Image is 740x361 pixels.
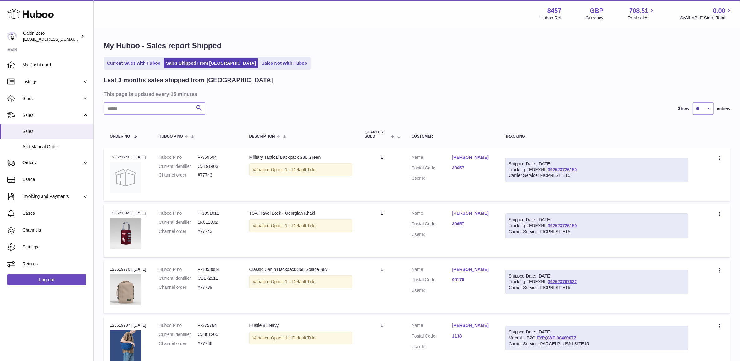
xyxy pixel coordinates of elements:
[198,172,237,178] dd: #77743
[548,223,577,228] a: 392523726150
[110,210,146,216] div: 123521945 | [DATE]
[249,134,275,138] span: Description
[105,58,163,68] a: Current Sales with Huboo
[412,232,452,238] dt: User Id
[22,210,89,216] span: Cases
[509,285,685,291] div: Carrier Service: FICPNLSITE15
[509,217,685,223] div: Shipped Date: [DATE]
[198,154,237,160] dd: P-369504
[271,335,317,340] span: Option 1 = Default Title;
[412,221,452,228] dt: Postal Code
[412,323,452,330] dt: Name
[104,91,728,98] h3: This page is updated every 15 minutes
[159,172,198,178] dt: Channel order
[249,154,352,160] div: Military Tactical Backpack 28L Green
[452,277,493,283] a: 00176
[548,279,577,284] a: 392523767632
[249,323,352,328] div: Hustle 8L Navy
[110,134,130,138] span: Order No
[22,113,82,118] span: Sales
[412,210,452,218] dt: Name
[110,218,141,249] img: MIAMI_MAGENTA0001_9335f161-d058-4add-bcc8-63f29b6a0f3c.webp
[509,173,685,178] div: Carrier Service: FICPNLSITE15
[412,288,452,293] dt: User Id
[7,274,86,285] a: Log out
[412,165,452,173] dt: Postal Code
[22,79,82,85] span: Listings
[198,228,237,234] dd: #77743
[159,154,198,160] dt: Huboo P no
[22,261,89,267] span: Returns
[365,130,390,138] span: Quantity Sold
[198,332,237,338] dd: CZ301205
[249,267,352,273] div: Classic Cabin Backpack 36L Solace Sky
[452,154,493,160] a: [PERSON_NAME]
[22,128,89,134] span: Sales
[110,267,146,272] div: 123519770 | [DATE]
[22,193,82,199] span: Invoicing and Payments
[505,326,688,350] div: Maersk - B2C:
[548,167,577,172] a: 392523726150
[23,37,92,42] span: [EMAIL_ADDRESS][DOMAIN_NAME]
[359,204,405,257] td: 1
[717,106,730,112] span: entries
[412,277,452,284] dt: Postal Code
[22,144,89,150] span: Add Manual Order
[509,329,685,335] div: Shipped Date: [DATE]
[412,154,452,162] dt: Name
[110,323,146,328] div: 123519287 | [DATE]
[159,332,198,338] dt: Current identifier
[198,163,237,169] dd: CZ191403
[680,15,733,21] span: AVAILABLE Stock Total
[249,163,352,176] div: Variation:
[159,134,183,138] span: Huboo P no
[23,30,79,42] div: Cabin Zero
[198,323,237,328] dd: P-375764
[505,270,688,294] div: Tracking FEDEXNL:
[271,279,317,284] span: Option 1 = Default Title;
[509,341,685,347] div: Carrier Service: PARCELPLUSNLSITE15
[159,284,198,290] dt: Channel order
[412,134,493,138] div: Customer
[164,58,258,68] a: Sales Shipped From [GEOGRAPHIC_DATA]
[509,273,685,279] div: Shipped Date: [DATE]
[537,335,576,340] a: TYPQWPI00460077
[110,162,141,193] img: no-photo.jpg
[452,210,493,216] a: [PERSON_NAME]
[159,163,198,169] dt: Current identifier
[7,32,17,41] img: internalAdmin-8457@internal.huboo.com
[159,341,198,347] dt: Channel order
[159,323,198,328] dt: Huboo P no
[452,165,493,171] a: 30657
[198,284,237,290] dd: #77739
[159,275,198,281] dt: Current identifier
[159,219,198,225] dt: Current identifier
[22,160,82,166] span: Orders
[505,213,688,238] div: Tracking FEDEXNL:
[541,15,561,21] div: Huboo Ref
[271,167,317,172] span: Option 1 = Default Title;
[359,260,405,313] td: 1
[198,219,237,225] dd: LK011802
[509,229,685,235] div: Carrier Service: FICPNLSITE15
[249,210,352,216] div: TSA Travel Lock - Georgian Khaki
[452,267,493,273] a: [PERSON_NAME]
[547,7,561,15] strong: 8457
[249,219,352,232] div: Variation:
[22,96,82,102] span: Stock
[259,58,309,68] a: Sales Not With Huboo
[110,274,141,305] img: CLASSIC-36L-Cebu-Sands-FRONT_775c10b2-c08b-45eb-a1be-d4510fa5fd26.jpg
[110,154,146,160] div: 123521946 | [DATE]
[22,227,89,233] span: Channels
[198,275,237,281] dd: CZ172511
[505,158,688,182] div: Tracking FEDEXNL:
[249,332,352,344] div: Variation:
[628,7,655,21] a: 708.51 Total sales
[629,7,648,15] span: 708.51
[104,76,273,84] h2: Last 3 months sales shipped from [GEOGRAPHIC_DATA]
[412,344,452,350] dt: User Id
[271,223,317,228] span: Option 1 = Default Title;
[104,41,730,51] h1: My Huboo - Sales report Shipped
[586,15,604,21] div: Currency
[452,221,493,227] a: 30657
